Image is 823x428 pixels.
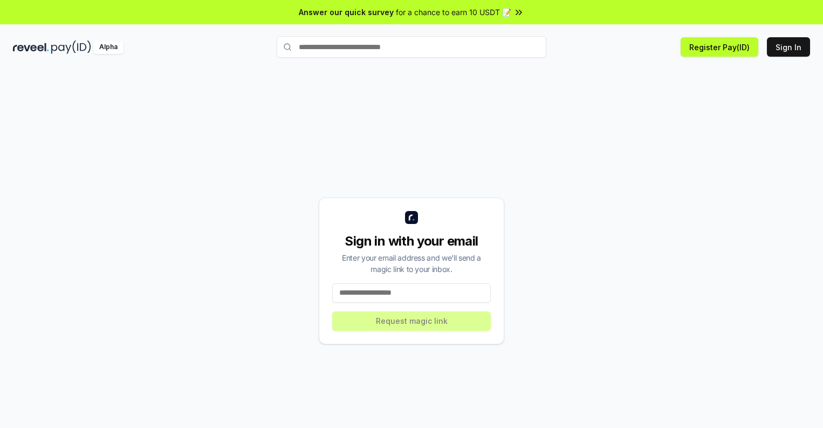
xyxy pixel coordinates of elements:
span: for a chance to earn 10 USDT 📝 [396,6,511,18]
img: reveel_dark [13,40,49,54]
div: Alpha [93,40,124,54]
img: pay_id [51,40,91,54]
button: Register Pay(ID) [681,37,758,57]
div: Sign in with your email [332,233,491,250]
img: logo_small [405,211,418,224]
button: Sign In [767,37,810,57]
span: Answer our quick survey [299,6,394,18]
div: Enter your email address and we’ll send a magic link to your inbox. [332,252,491,275]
